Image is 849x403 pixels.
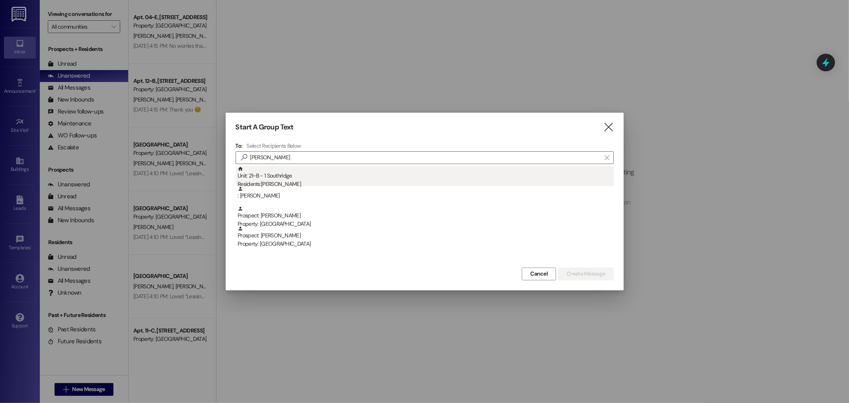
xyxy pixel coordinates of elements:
[530,270,548,278] span: Cancel
[238,240,614,248] div: Property: [GEOGRAPHIC_DATA]
[605,155,609,161] i: 
[238,226,614,248] div: Prospect: [PERSON_NAME]
[238,186,614,200] div: : [PERSON_NAME]
[250,152,601,163] input: Search for any contact or apartment
[238,153,250,162] i: 
[236,142,243,149] h3: To:
[246,142,301,149] h4: Select Recipients Below
[238,166,614,189] div: Unit: 21~B - 1 Southridge
[236,123,294,132] h3: Start A Group Text
[238,206,614,229] div: Prospect: [PERSON_NAME]
[236,186,614,206] div: : [PERSON_NAME]
[236,206,614,226] div: Prospect: [PERSON_NAME]Property: [GEOGRAPHIC_DATA]
[566,270,605,278] span: Create Message
[236,166,614,186] div: Unit: 21~B - 1 SouthridgeResidents:[PERSON_NAME]
[522,268,556,280] button: Cancel
[236,226,614,246] div: Prospect: [PERSON_NAME]Property: [GEOGRAPHIC_DATA]
[558,268,613,280] button: Create Message
[603,123,614,131] i: 
[238,180,614,188] div: Residents: [PERSON_NAME]
[601,152,613,164] button: Clear text
[238,220,614,228] div: Property: [GEOGRAPHIC_DATA]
